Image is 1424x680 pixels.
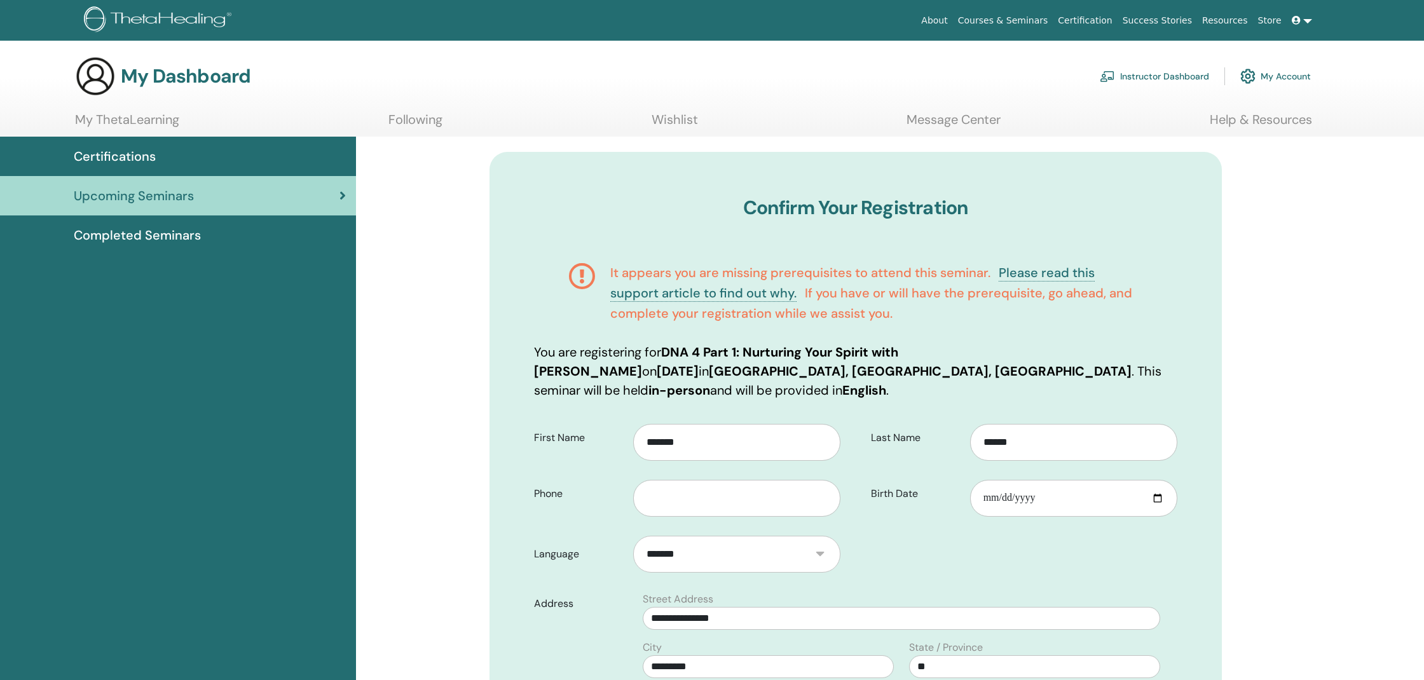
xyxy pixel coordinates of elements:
[1100,71,1115,82] img: chalkboard-teacher.svg
[643,640,662,655] label: City
[121,65,250,88] h3: My Dashboard
[861,426,970,450] label: Last Name
[1100,62,1209,90] a: Instructor Dashboard
[524,542,633,566] label: Language
[916,9,952,32] a: About
[1118,9,1197,32] a: Success Stories
[75,56,116,97] img: generic-user-icon.jpg
[1197,9,1253,32] a: Resources
[75,112,179,137] a: My ThetaLearning
[657,363,699,379] b: [DATE]
[648,382,710,398] b: in-person
[534,196,1177,219] h3: Confirm Your Registration
[1210,112,1312,137] a: Help & Resources
[388,112,442,137] a: Following
[1253,9,1287,32] a: Store
[842,382,886,398] b: English
[524,482,633,506] label: Phone
[74,226,201,245] span: Completed Seminars
[643,592,713,607] label: Street Address
[524,426,633,450] label: First Name
[610,264,990,281] span: It appears you are missing prerequisites to attend this seminar.
[907,112,1001,137] a: Message Center
[1053,9,1117,32] a: Certification
[909,640,983,655] label: State / Province
[74,186,194,205] span: Upcoming Seminars
[524,592,635,616] label: Address
[1240,62,1311,90] a: My Account
[861,482,970,506] label: Birth Date
[534,343,1177,400] p: You are registering for on in . This seminar will be held and will be provided in .
[84,6,236,35] img: logo.png
[1240,65,1256,87] img: cog.svg
[610,285,1132,322] span: If you have or will have the prerequisite, go ahead, and complete your registration while we assi...
[534,344,898,379] b: DNA 4 Part 1: Nurturing Your Spirit with [PERSON_NAME]
[953,9,1053,32] a: Courses & Seminars
[652,112,698,137] a: Wishlist
[74,147,156,166] span: Certifications
[709,363,1132,379] b: [GEOGRAPHIC_DATA], [GEOGRAPHIC_DATA], [GEOGRAPHIC_DATA]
